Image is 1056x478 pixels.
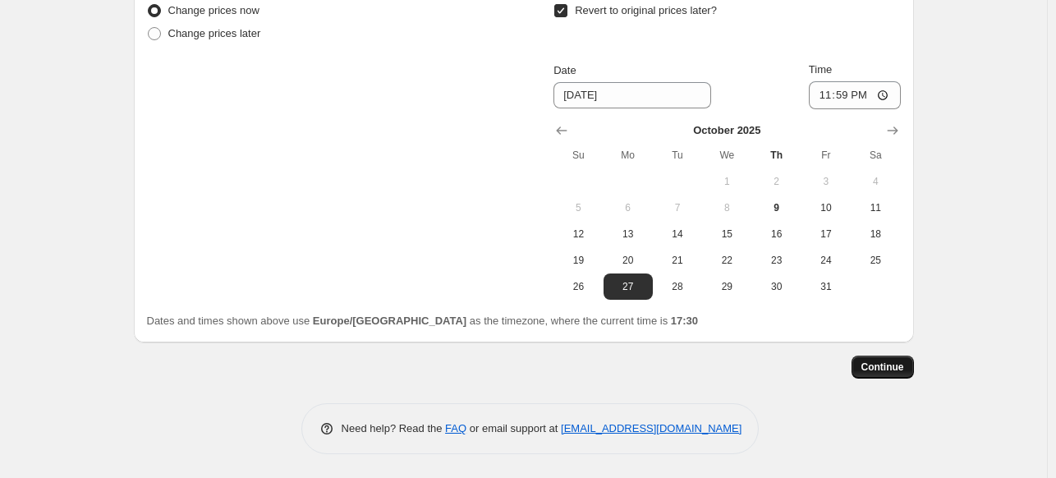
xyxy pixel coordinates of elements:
span: 15 [709,228,745,241]
button: Friday October 10 2025 [801,195,851,221]
span: 23 [758,254,794,267]
button: Tuesday October 14 2025 [653,221,702,247]
span: or email support at [466,422,561,434]
a: FAQ [445,422,466,434]
th: Monday [604,142,653,168]
span: 12 [560,228,596,241]
span: 31 [808,280,844,293]
span: 18 [857,228,893,241]
button: Monday October 6 2025 [604,195,653,221]
th: Friday [801,142,851,168]
th: Thursday [751,142,801,168]
b: 17:30 [671,315,698,327]
button: Wednesday October 29 2025 [702,273,751,300]
span: Change prices later [168,27,261,39]
span: 1 [709,175,745,188]
span: Continue [861,361,904,374]
button: Friday October 31 2025 [801,273,851,300]
span: Dates and times shown above use as the timezone, where the current time is [147,315,699,327]
span: Su [560,149,596,162]
span: 25 [857,254,893,267]
button: Show next month, November 2025 [881,119,904,142]
button: Saturday October 11 2025 [851,195,900,221]
button: Monday October 13 2025 [604,221,653,247]
th: Saturday [851,142,900,168]
button: Friday October 24 2025 [801,247,851,273]
span: Revert to original prices later? [575,4,717,16]
button: Wednesday October 1 2025 [702,168,751,195]
span: 21 [659,254,696,267]
span: 17 [808,228,844,241]
b: Europe/[GEOGRAPHIC_DATA] [313,315,466,327]
th: Wednesday [702,142,751,168]
span: Need help? Read the [342,422,446,434]
button: Continue [852,356,914,379]
input: 12:00 [809,81,901,109]
span: 2 [758,175,794,188]
span: Th [758,149,794,162]
button: Friday October 3 2025 [801,168,851,195]
span: 3 [808,175,844,188]
button: Saturday October 4 2025 [851,168,900,195]
button: Wednesday October 8 2025 [702,195,751,221]
span: 26 [560,280,596,293]
button: Wednesday October 22 2025 [702,247,751,273]
span: 20 [610,254,646,267]
span: 13 [610,228,646,241]
th: Sunday [553,142,603,168]
span: 6 [610,201,646,214]
span: Time [809,63,832,76]
button: Monday October 20 2025 [604,247,653,273]
button: Thursday October 23 2025 [751,247,801,273]
span: 9 [758,201,794,214]
span: 28 [659,280,696,293]
span: Date [553,64,576,76]
a: [EMAIL_ADDRESS][DOMAIN_NAME] [561,422,741,434]
span: We [709,149,745,162]
button: Sunday October 12 2025 [553,221,603,247]
span: Mo [610,149,646,162]
span: Tu [659,149,696,162]
span: Fr [808,149,844,162]
button: Tuesday October 28 2025 [653,273,702,300]
button: Friday October 17 2025 [801,221,851,247]
button: Thursday October 16 2025 [751,221,801,247]
span: 8 [709,201,745,214]
button: Show previous month, September 2025 [550,119,573,142]
span: 24 [808,254,844,267]
span: 22 [709,254,745,267]
button: Sunday October 5 2025 [553,195,603,221]
button: Wednesday October 15 2025 [702,221,751,247]
span: Change prices now [168,4,259,16]
span: 30 [758,280,794,293]
button: Today Thursday October 9 2025 [751,195,801,221]
span: 16 [758,228,794,241]
span: 7 [659,201,696,214]
span: 10 [808,201,844,214]
span: 5 [560,201,596,214]
button: Saturday October 18 2025 [851,221,900,247]
span: Sa [857,149,893,162]
input: 10/9/2025 [553,82,711,108]
button: Tuesday October 7 2025 [653,195,702,221]
button: Monday October 27 2025 [604,273,653,300]
span: 11 [857,201,893,214]
button: Sunday October 19 2025 [553,247,603,273]
span: 29 [709,280,745,293]
button: Thursday October 2 2025 [751,168,801,195]
button: Sunday October 26 2025 [553,273,603,300]
th: Tuesday [653,142,702,168]
span: 27 [610,280,646,293]
span: 19 [560,254,596,267]
span: 4 [857,175,893,188]
button: Tuesday October 21 2025 [653,247,702,273]
button: Saturday October 25 2025 [851,247,900,273]
span: 14 [659,228,696,241]
button: Thursday October 30 2025 [751,273,801,300]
